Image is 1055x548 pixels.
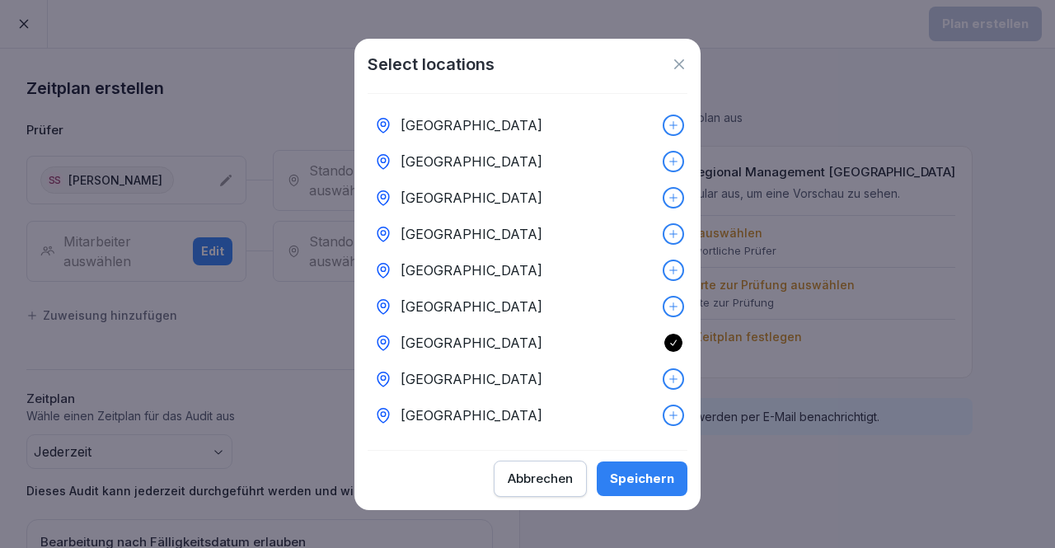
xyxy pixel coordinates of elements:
button: Abbrechen [494,461,587,497]
p: [GEOGRAPHIC_DATA] [401,224,542,244]
div: Speichern [610,470,674,488]
div: Abbrechen [508,470,573,488]
p: [GEOGRAPHIC_DATA] [401,333,542,353]
p: [GEOGRAPHIC_DATA] [401,188,542,208]
p: [GEOGRAPHIC_DATA] [401,260,542,280]
p: [GEOGRAPHIC_DATA] [401,369,542,389]
p: [GEOGRAPHIC_DATA] [401,152,542,171]
button: Speichern [597,461,687,496]
p: [GEOGRAPHIC_DATA] [401,115,542,135]
p: [GEOGRAPHIC_DATA] [401,297,542,316]
h1: Select locations [368,52,495,77]
p: [GEOGRAPHIC_DATA] [401,405,542,425]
